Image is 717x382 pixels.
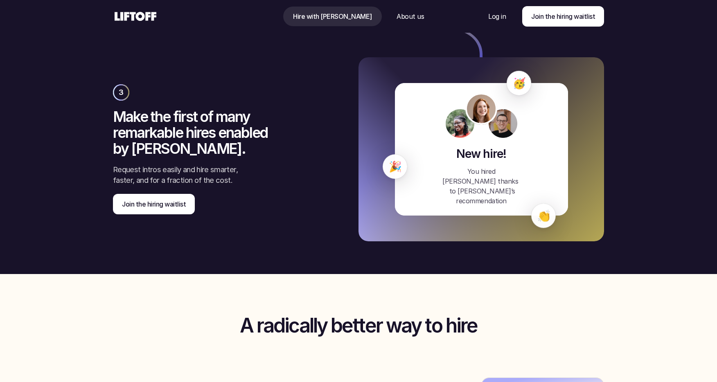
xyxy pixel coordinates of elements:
[293,11,372,21] p: Hire with [PERSON_NAME]
[397,11,424,21] p: About us
[283,7,382,26] a: Nav Link
[388,160,401,173] p: 🎉
[113,109,289,156] h3: Make the first of many remarkable hires enabled by [PERSON_NAME].
[522,6,604,27] a: Join the hiring waitlist
[537,209,550,222] p: 👏
[478,7,516,26] a: Nav Link
[122,199,186,209] p: Join the hiring waitlist
[456,146,507,161] p: New hire!
[512,76,525,90] p: 🥳
[531,11,595,21] p: Join the hiring waitlist
[488,11,506,21] p: Log in
[113,194,195,214] a: Join the hiring waitlist
[240,315,478,337] h2: A radically better way to hire
[119,87,123,98] p: 3
[387,7,434,26] a: Nav Link
[442,166,521,206] p: You hired [PERSON_NAME] thanks to [PERSON_NAME]’s recommendation
[113,164,260,186] p: Request intros easily and hire smarter, faster, and for a fraction of the cost.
